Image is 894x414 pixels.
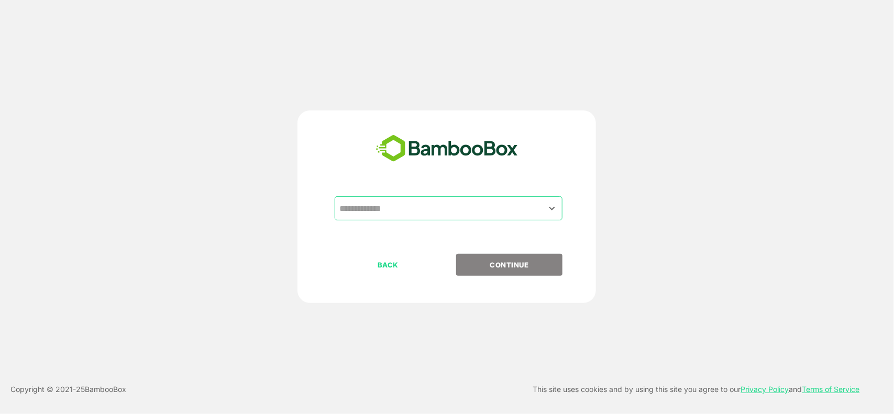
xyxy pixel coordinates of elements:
[335,254,441,276] button: BACK
[802,385,860,394] a: Terms of Service
[336,259,440,271] p: BACK
[741,385,789,394] a: Privacy Policy
[545,201,559,215] button: Open
[10,383,126,396] p: Copyright © 2021- 25 BambooBox
[533,383,860,396] p: This site uses cookies and by using this site you agree to our and
[370,131,524,166] img: bamboobox
[456,254,562,276] button: CONTINUE
[457,259,562,271] p: CONTINUE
